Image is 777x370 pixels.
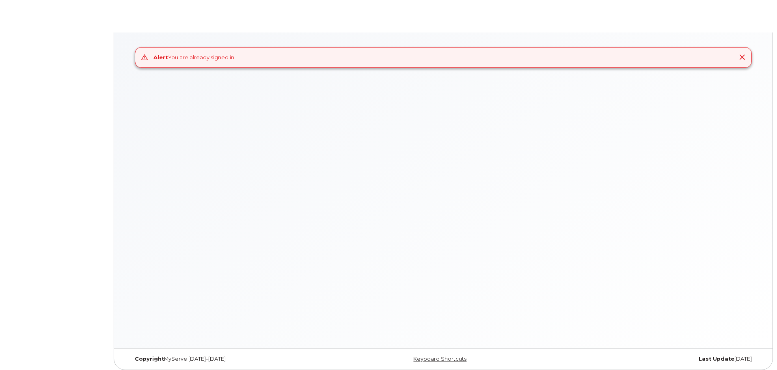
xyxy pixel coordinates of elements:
strong: Last Update [699,356,734,362]
div: MyServe [DATE]–[DATE] [129,356,339,362]
div: You are already signed in. [153,54,235,61]
a: Keyboard Shortcuts [413,356,466,362]
strong: Alert [153,54,168,61]
div: [DATE] [548,356,758,362]
strong: Copyright [135,356,164,362]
